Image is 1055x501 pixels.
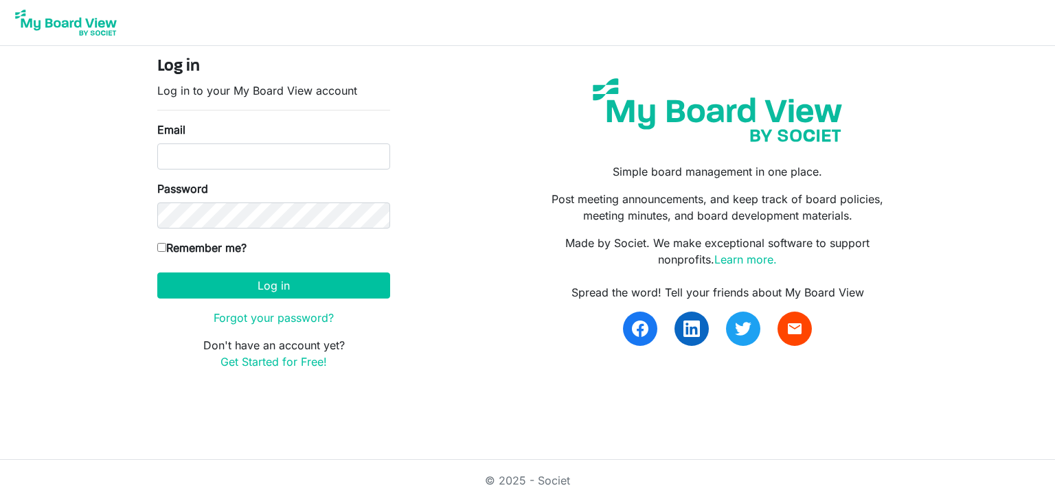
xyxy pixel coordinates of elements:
[157,57,390,77] h4: Log in
[157,240,247,256] label: Remember me?
[157,337,390,370] p: Don't have an account yet?
[485,474,570,487] a: © 2025 - Societ
[786,321,803,337] span: email
[735,321,751,337] img: twitter.svg
[11,5,121,40] img: My Board View Logo
[157,272,390,299] button: Log in
[157,121,185,138] label: Email
[157,180,208,197] label: Password
[538,163,898,180] p: Simple board management in one place.
[157,243,166,252] input: Remember me?
[778,312,812,346] a: email
[683,321,700,337] img: linkedin.svg
[582,68,852,152] img: my-board-view-societ.svg
[714,253,777,266] a: Learn more.
[538,235,898,268] p: Made by Societ. We make exceptional software to support nonprofits.
[214,311,334,325] a: Forgot your password?
[220,355,327,369] a: Get Started for Free!
[538,284,898,301] div: Spread the word! Tell your friends about My Board View
[632,321,648,337] img: facebook.svg
[538,191,898,224] p: Post meeting announcements, and keep track of board policies, meeting minutes, and board developm...
[157,82,390,99] p: Log in to your My Board View account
